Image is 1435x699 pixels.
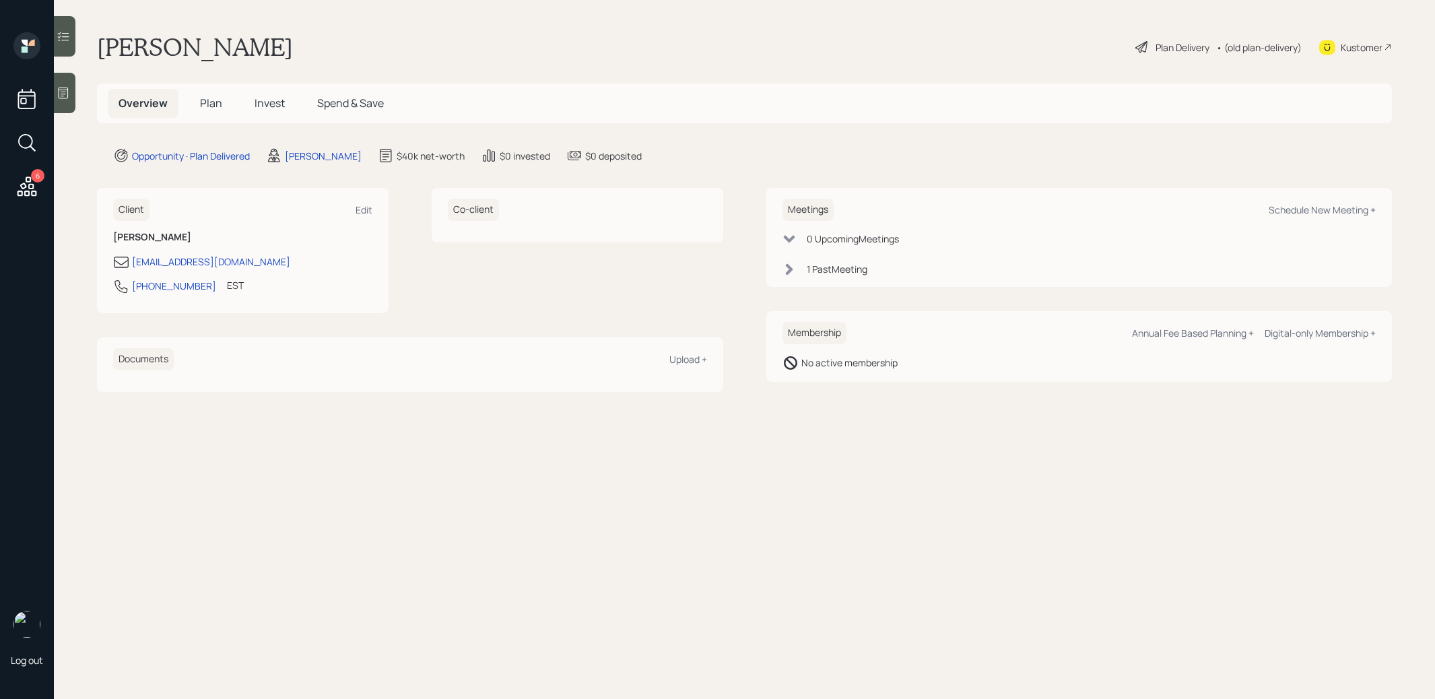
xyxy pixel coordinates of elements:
[1156,40,1209,55] div: Plan Delivery
[448,199,499,221] h6: Co-client
[31,169,44,182] div: 6
[97,32,293,62] h1: [PERSON_NAME]
[1132,327,1254,339] div: Annual Fee Based Planning +
[113,232,372,243] h6: [PERSON_NAME]
[132,279,216,293] div: [PHONE_NUMBER]
[801,356,898,370] div: No active membership
[500,149,550,163] div: $0 invested
[285,149,362,163] div: [PERSON_NAME]
[356,203,372,216] div: Edit
[1341,40,1382,55] div: Kustomer
[132,149,250,163] div: Opportunity · Plan Delivered
[11,654,43,667] div: Log out
[1216,40,1302,55] div: • (old plan-delivery)
[13,611,40,638] img: treva-nostdahl-headshot.png
[1265,327,1376,339] div: Digital-only Membership +
[132,255,290,269] div: [EMAIL_ADDRESS][DOMAIN_NAME]
[1269,203,1376,216] div: Schedule New Meeting +
[397,149,465,163] div: $40k net-worth
[119,96,168,110] span: Overview
[200,96,222,110] span: Plan
[585,149,642,163] div: $0 deposited
[113,348,174,370] h6: Documents
[782,322,846,344] h6: Membership
[255,96,285,110] span: Invest
[782,199,834,221] h6: Meetings
[113,199,149,221] h6: Client
[317,96,384,110] span: Spend & Save
[227,278,244,292] div: EST
[669,353,707,366] div: Upload +
[807,262,867,276] div: 1 Past Meeting
[807,232,899,246] div: 0 Upcoming Meeting s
